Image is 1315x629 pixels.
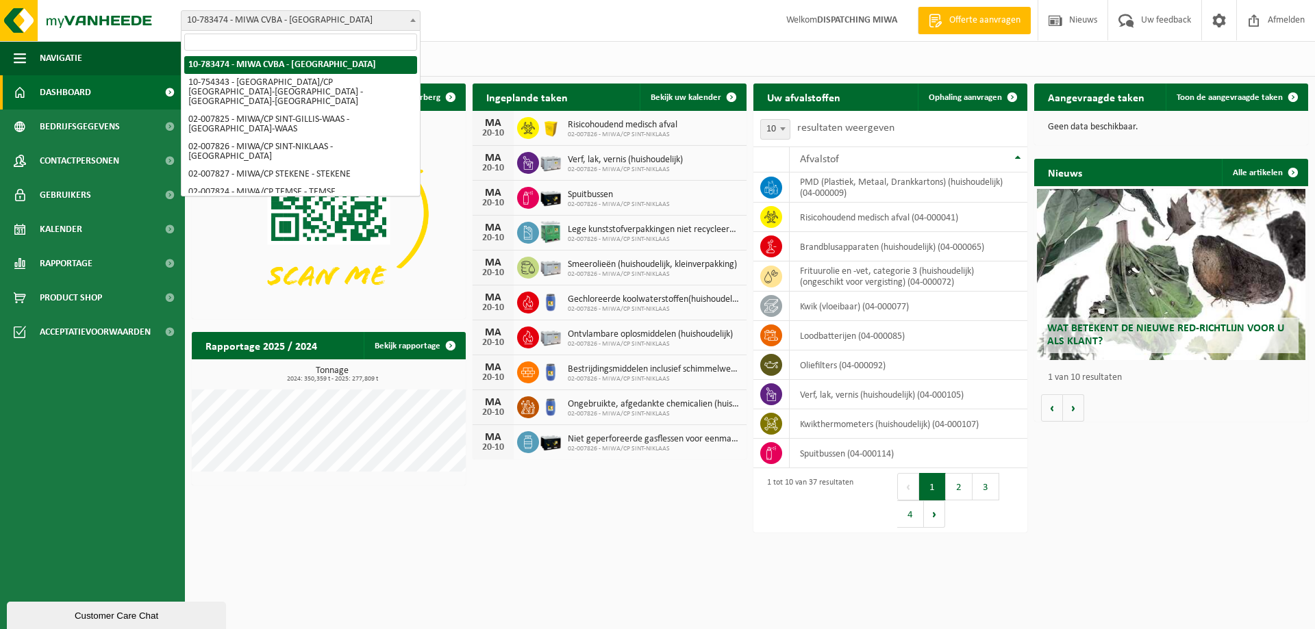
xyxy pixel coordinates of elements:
[539,255,562,278] img: PB-LB-0680-HPE-GY-11
[790,350,1027,380] td: oliefilters (04-000092)
[790,172,1027,203] td: PMD (Plastiek, Metaal, Drankkartons) (huishoudelijk) (04-000009)
[568,270,737,279] span: 02-007826 - MIWA/CP SINT-NIKLAAS
[919,473,946,500] button: 1
[790,439,1027,468] td: spuitbussen (04-000114)
[790,261,1027,292] td: frituurolie en -vet, categorie 3 (huishoudelijk) (ongeschikt voor vergisting) (04-000072)
[568,235,740,244] span: 02-007826 - MIWA/CP SINT-NIKLAAS
[479,268,507,278] div: 20-10
[568,434,740,445] span: Niet geperforeerde gasflessen voor eenmalig gebruik (huishoudelijk)
[753,84,854,110] h2: Uw afvalstoffen
[1166,84,1307,111] a: Toon de aangevraagde taken
[199,376,466,383] span: 2024: 350,359 t - 2025: 277,809 t
[184,183,417,201] li: 02-007824 - MIWA/CP TEMSE - TEMSE
[568,166,683,174] span: 02-007826 - MIWA/CP SINT-NIKLAAS
[651,93,721,102] span: Bekijk uw kalender
[1034,84,1158,110] h2: Aangevraagde taken
[640,84,745,111] a: Bekijk uw kalender
[539,290,562,313] img: PB-OT-0120-HPE-00-02
[1063,394,1084,422] button: Volgende
[184,166,417,183] li: 02-007827 - MIWA/CP STEKENE - STEKENE
[539,115,562,138] img: LP-SB-00050-HPE-22
[797,123,894,133] label: resultaten weergeven
[790,232,1027,261] td: brandblusapparaten (huishoudelijk) (04-000065)
[946,473,973,500] button: 2
[184,74,417,111] li: 10-754343 - [GEOGRAPHIC_DATA]/CP [GEOGRAPHIC_DATA]-[GEOGRAPHIC_DATA] - [GEOGRAPHIC_DATA]-[GEOGRAP...
[973,473,999,500] button: 3
[184,138,417,166] li: 02-007826 - MIWA/CP SINT-NIKLAAS - [GEOGRAPHIC_DATA]
[1041,394,1063,422] button: Vorige
[410,93,440,102] span: Verberg
[40,144,119,178] span: Contactpersonen
[192,111,466,316] img: Download de VHEPlus App
[399,84,464,111] button: Verberg
[790,203,1027,232] td: risicohoudend medisch afval (04-000041)
[1048,373,1301,383] p: 1 van 10 resultaten
[568,131,677,139] span: 02-007826 - MIWA/CP SINT-NIKLAAS
[790,321,1027,350] td: loodbatterijen (04-000085)
[817,15,897,25] strong: DISPATCHING MIWA
[539,150,562,173] img: PB-LB-0680-HPE-GY-11
[568,294,740,305] span: Gechloreerde koolwaterstoffen(huishoudelijk)
[40,281,102,315] span: Product Shop
[479,397,507,408] div: MA
[479,233,507,243] div: 20-10
[760,472,853,529] div: 1 tot 10 van 37 resultaten
[568,399,740,410] span: Ongebruikte, afgedankte chemicalien (huishoudelijk)
[479,222,507,233] div: MA
[1047,323,1284,347] span: Wat betekent de nieuwe RED-richtlijn voor u als klant?
[184,56,417,74] li: 10-783474 - MIWA CVBA - [GEOGRAPHIC_DATA]
[479,257,507,268] div: MA
[199,366,466,383] h3: Tonnage
[479,327,507,338] div: MA
[7,599,229,629] iframe: chat widget
[946,14,1024,27] span: Offerte aanvragen
[40,75,91,110] span: Dashboard
[1034,159,1096,185] h2: Nieuws
[1177,93,1283,102] span: Toon de aangevraagde taken
[790,409,1027,439] td: kwikthermometers (huishoudelijk) (04-000107)
[479,432,507,443] div: MA
[479,188,507,198] div: MA
[568,120,677,131] span: Risicohoudend medisch afval
[479,362,507,373] div: MA
[479,408,507,418] div: 20-10
[790,380,1027,409] td: verf, lak, vernis (huishoudelijk) (04-000105)
[40,178,91,212] span: Gebruikers
[181,10,421,31] span: 10-783474 - MIWA CVBA - SINT-NIKLAAS
[568,410,740,418] span: 02-007826 - MIWA/CP SINT-NIKLAAS
[479,338,507,348] div: 20-10
[760,119,790,140] span: 10
[40,315,151,349] span: Acceptatievoorwaarden
[479,153,507,164] div: MA
[800,154,839,165] span: Afvalstof
[568,190,670,201] span: Spuitbussen
[790,292,1027,321] td: kwik (vloeibaar) (04-000077)
[568,224,740,235] span: Lege kunststofverpakkingen niet recycleerbaar
[539,324,562,348] img: PB-LB-0680-HPE-GY-11
[192,332,331,359] h2: Rapportage 2025 / 2024
[479,292,507,303] div: MA
[761,120,790,139] span: 10
[40,212,82,246] span: Kalender
[539,185,562,208] img: PB-LB-0680-HPE-BK-11
[568,305,740,313] span: 02-007826 - MIWA/CP SINT-NIKLAAS
[568,340,733,348] span: 02-007826 - MIWA/CP SINT-NIKLAAS
[897,473,919,500] button: Previous
[918,84,1026,111] a: Ophaling aanvragen
[1222,159,1307,186] a: Alle artikelen
[479,118,507,129] div: MA
[539,359,562,383] img: PB-OT-0120-HPE-00-02
[479,443,507,452] div: 20-10
[40,41,82,75] span: Navigatie
[568,201,670,209] span: 02-007826 - MIWA/CP SINT-NIKLAAS
[40,110,120,144] span: Bedrijfsgegevens
[918,7,1031,34] a: Offerte aanvragen
[539,219,562,244] img: PB-HB-1400-HPE-GN-11
[1048,123,1294,132] p: Geen data beschikbaar.
[568,155,683,166] span: Verf, lak, vernis (huishoudelijk)
[568,329,733,340] span: Ontvlambare oplosmiddelen (huishoudelijk)
[568,375,740,383] span: 02-007826 - MIWA/CP SINT-NIKLAAS
[184,111,417,138] li: 02-007825 - MIWA/CP SINT-GILLIS-WAAS - [GEOGRAPHIC_DATA]-WAAS
[364,332,464,359] a: Bekijk rapportage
